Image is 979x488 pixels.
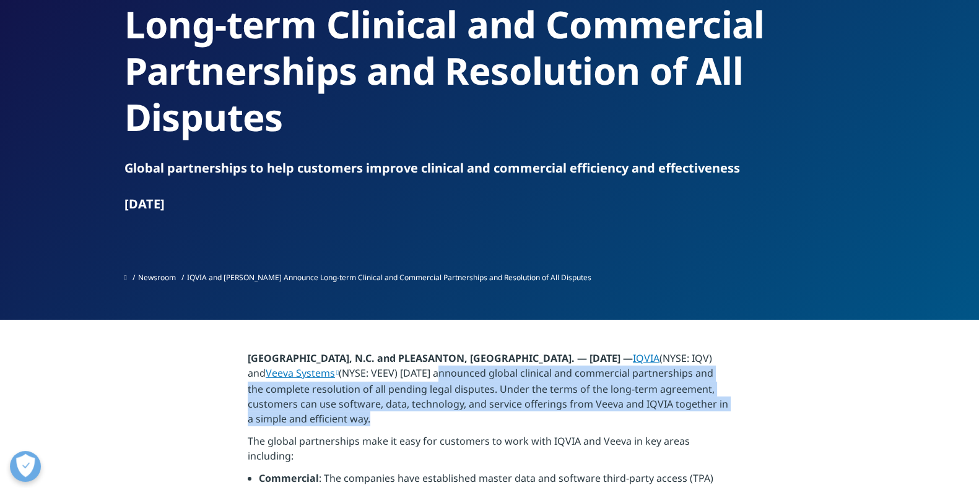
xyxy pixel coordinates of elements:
a: IQVIA [633,351,659,365]
a: Veeva Systems [266,366,339,380]
p: The global partnerships make it easy for customers to work with IQVIA and Veeva in key areas incl... [248,434,731,471]
div: [DATE] [124,195,855,213]
div: Global partnerships to help customers improve clinical and commercial efficiency and effectiveness [124,160,855,177]
p: (NYSE: IQV) and (NYSE: VEEV) [DATE] announced global clinical and commercial partnerships and the... [248,351,731,434]
button: Open Preferences [10,451,41,482]
strong: Commercial [259,471,319,485]
strong: [GEOGRAPHIC_DATA], N.C. and PLEASANTON, [GEOGRAPHIC_DATA]. — [DATE] — [248,351,633,365]
span: IQVIA and [PERSON_NAME] Announce Long-term Clinical and Commercial Partnerships and Resolution of... [187,272,591,283]
a: Newsroom [138,272,176,283]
